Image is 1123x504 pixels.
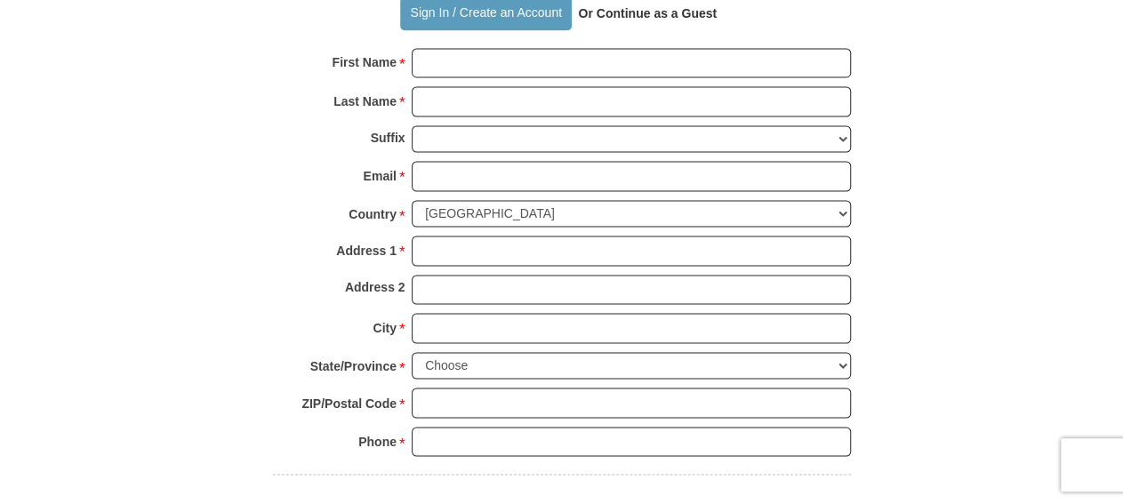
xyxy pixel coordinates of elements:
[301,390,397,415] strong: ZIP/Postal Code
[333,50,397,75] strong: First Name
[371,125,405,150] strong: Suffix
[373,316,396,340] strong: City
[310,354,397,379] strong: State/Province
[364,164,397,188] strong: Email
[578,6,717,20] strong: Or Continue as a Guest
[358,428,397,453] strong: Phone
[333,89,397,114] strong: Last Name
[345,275,405,300] strong: Address 2
[349,202,397,227] strong: Country
[336,238,397,263] strong: Address 1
